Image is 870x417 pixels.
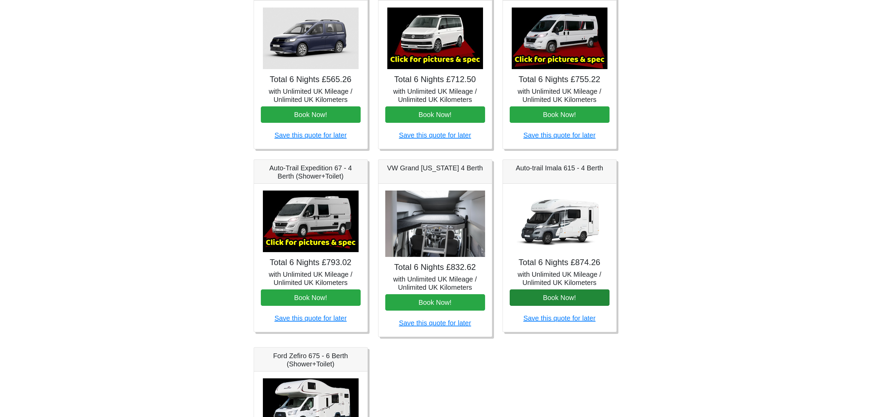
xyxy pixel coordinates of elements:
h5: VW Grand [US_STATE] 4 Berth [385,164,485,172]
button: Book Now! [261,106,361,123]
img: VW California Ocean T6.1 (Auto, Awning) [387,8,483,69]
button: Book Now! [510,106,610,123]
h5: Auto-trail Imala 615 - 4 Berth [510,164,610,172]
img: VW Caddy California Maxi [263,8,359,69]
h5: with Unlimited UK Mileage / Unlimited UK Kilometers [261,87,361,104]
h5: with Unlimited UK Mileage / Unlimited UK Kilometers [261,270,361,287]
img: Auto-trail Imala 615 - 4 Berth [512,191,607,252]
img: VW Grand California 4 Berth [385,191,485,257]
img: Auto-Trail Expedition 66 - 2 Berth (Shower+Toilet) [512,8,607,69]
h5: Auto-Trail Expedition 67 - 4 Berth (Shower+Toilet) [261,164,361,180]
h4: Total 6 Nights £712.50 [385,75,485,84]
a: Save this quote for later [523,314,595,322]
h4: Total 6 Nights £565.26 [261,75,361,84]
h5: with Unlimited UK Mileage / Unlimited UK Kilometers [510,87,610,104]
a: Save this quote for later [399,319,471,327]
a: Save this quote for later [275,314,347,322]
h4: Total 6 Nights £793.02 [261,258,361,268]
button: Book Now! [385,294,485,311]
h5: with Unlimited UK Mileage / Unlimited UK Kilometers [385,275,485,291]
h5: with Unlimited UK Mileage / Unlimited UK Kilometers [385,87,485,104]
h4: Total 6 Nights £874.26 [510,258,610,268]
h5: with Unlimited UK Mileage / Unlimited UK Kilometers [510,270,610,287]
button: Book Now! [510,289,610,306]
h4: Total 6 Nights £755.22 [510,75,610,84]
button: Book Now! [261,289,361,306]
a: Save this quote for later [523,131,595,139]
h4: Total 6 Nights £832.62 [385,262,485,272]
a: Save this quote for later [275,131,347,139]
img: Auto-Trail Expedition 67 - 4 Berth (Shower+Toilet) [263,191,359,252]
h5: Ford Zefiro 675 - 6 Berth (Shower+Toilet) [261,352,361,368]
button: Book Now! [385,106,485,123]
a: Save this quote for later [399,131,471,139]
